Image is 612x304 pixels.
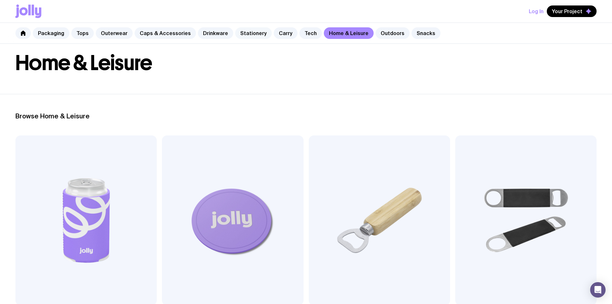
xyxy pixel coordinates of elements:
a: Caps & Accessories [135,27,196,39]
h2: Browse Home & Leisure [15,112,597,120]
button: Log In [529,5,544,17]
a: Snacks [412,27,440,39]
h1: Home & Leisure [15,53,597,73]
span: Your Project [552,8,582,14]
a: Outerwear [96,27,133,39]
div: Open Intercom Messenger [590,282,606,298]
a: Stationery [235,27,272,39]
a: Packaging [33,27,69,39]
button: Your Project [547,5,597,17]
a: Home & Leisure [324,27,374,39]
a: Tech [299,27,322,39]
a: Outdoors [376,27,410,39]
a: Carry [274,27,297,39]
a: Tops [71,27,94,39]
a: Drinkware [198,27,233,39]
